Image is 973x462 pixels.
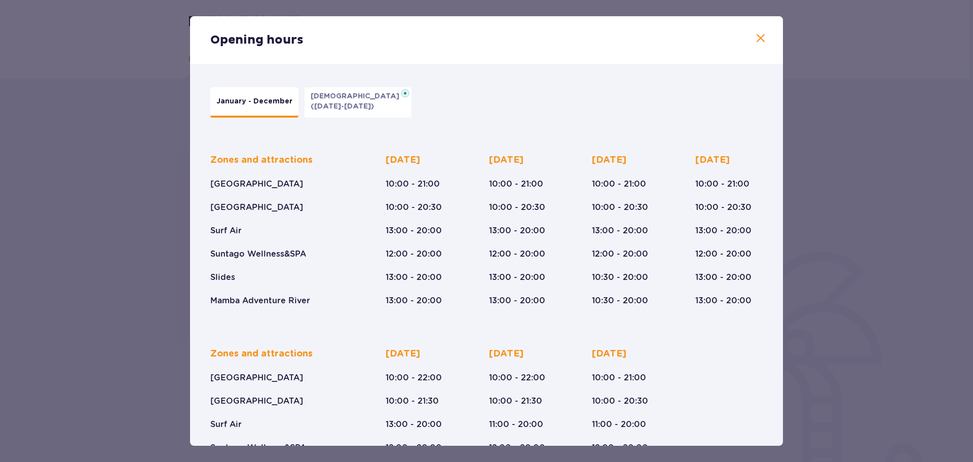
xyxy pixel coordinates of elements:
[489,442,545,453] p: 12:00 - 20:00
[592,202,648,213] p: 10:00 - 20:30
[386,179,440,190] p: 10:00 - 21:00
[695,248,752,260] p: 12:00 - 20:00
[311,91,405,101] p: [DEMOGRAPHIC_DATA]
[210,154,313,166] p: Zones and attractions
[210,179,303,190] p: [GEOGRAPHIC_DATA]
[489,225,545,236] p: 13:00 - 20:00
[695,154,730,166] p: [DATE]
[210,272,235,283] p: Slides
[386,202,442,213] p: 10:00 - 20:30
[489,202,545,213] p: 10:00 - 20:30
[216,96,292,106] p: January - December
[592,442,648,453] p: 12:00 - 20:00
[489,295,545,306] p: 13:00 - 20:00
[210,87,298,118] button: January - December
[311,101,374,112] p: ([DATE]-[DATE])
[592,295,648,306] p: 10:30 - 20:00
[210,225,242,236] p: Surf Air
[210,32,304,48] p: Opening hours
[386,154,420,166] p: [DATE]
[210,396,303,407] p: [GEOGRAPHIC_DATA]
[695,225,752,236] p: 13:00 - 20:00
[210,295,310,306] p: Mamba Adventure River
[386,272,442,283] p: 13:00 - 20:00
[489,419,543,430] p: 11:00 - 20:00
[386,348,420,360] p: [DATE]
[210,442,306,453] p: Suntago Wellness&SPA
[489,154,523,166] p: [DATE]
[386,442,442,453] p: 12:00 - 20:00
[592,179,646,190] p: 10:00 - 21:00
[489,372,545,383] p: 10:00 - 22:00
[210,348,313,360] p: Zones and attractions
[386,248,442,260] p: 12:00 - 20:00
[592,225,648,236] p: 13:00 - 20:00
[489,396,542,407] p: 10:00 - 21:30
[386,225,442,236] p: 13:00 - 20:00
[386,396,439,407] p: 10:00 - 21:30
[386,372,442,383] p: 10:00 - 22:00
[489,348,523,360] p: [DATE]
[592,396,648,407] p: 10:00 - 20:30
[210,248,306,260] p: Suntago Wellness&SPA
[210,419,242,430] p: Surf Air
[305,87,411,118] button: [DEMOGRAPHIC_DATA]([DATE]-[DATE])
[386,295,442,306] p: 13:00 - 20:00
[489,248,545,260] p: 12:00 - 20:00
[489,272,545,283] p: 13:00 - 20:00
[386,419,442,430] p: 13:00 - 20:00
[592,348,626,360] p: [DATE]
[592,372,646,383] p: 10:00 - 21:00
[489,179,543,190] p: 10:00 - 21:00
[592,272,648,283] p: 10:30 - 20:00
[695,202,752,213] p: 10:00 - 20:30
[695,179,750,190] p: 10:00 - 21:00
[695,295,752,306] p: 13:00 - 20:00
[592,248,648,260] p: 12:00 - 20:00
[210,202,303,213] p: [GEOGRAPHIC_DATA]
[695,272,752,283] p: 13:00 - 20:00
[592,419,646,430] p: 11:00 - 20:00
[592,154,626,166] p: [DATE]
[210,372,303,383] p: [GEOGRAPHIC_DATA]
